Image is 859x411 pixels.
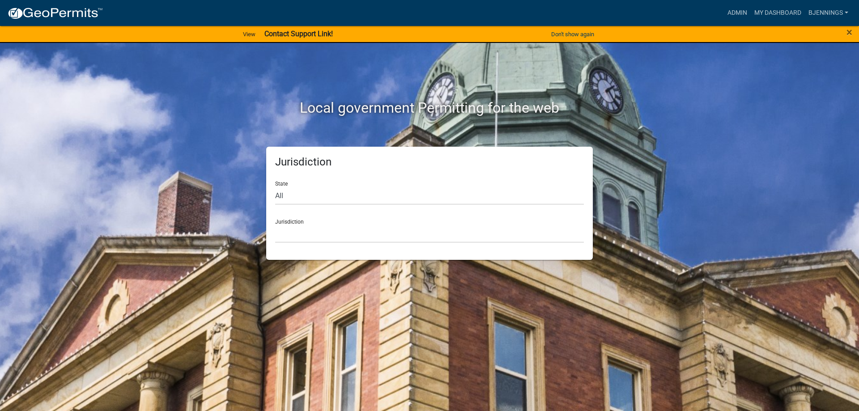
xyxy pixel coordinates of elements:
a: View [239,27,259,42]
a: My Dashboard [751,4,805,21]
span: × [846,26,852,38]
button: Close [846,27,852,38]
h5: Jurisdiction [275,156,584,169]
h2: Local government Permitting for the web [181,99,678,116]
a: bjennings [805,4,852,21]
a: Admin [724,4,751,21]
button: Don't show again [548,27,598,42]
strong: Contact Support Link! [264,30,333,38]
